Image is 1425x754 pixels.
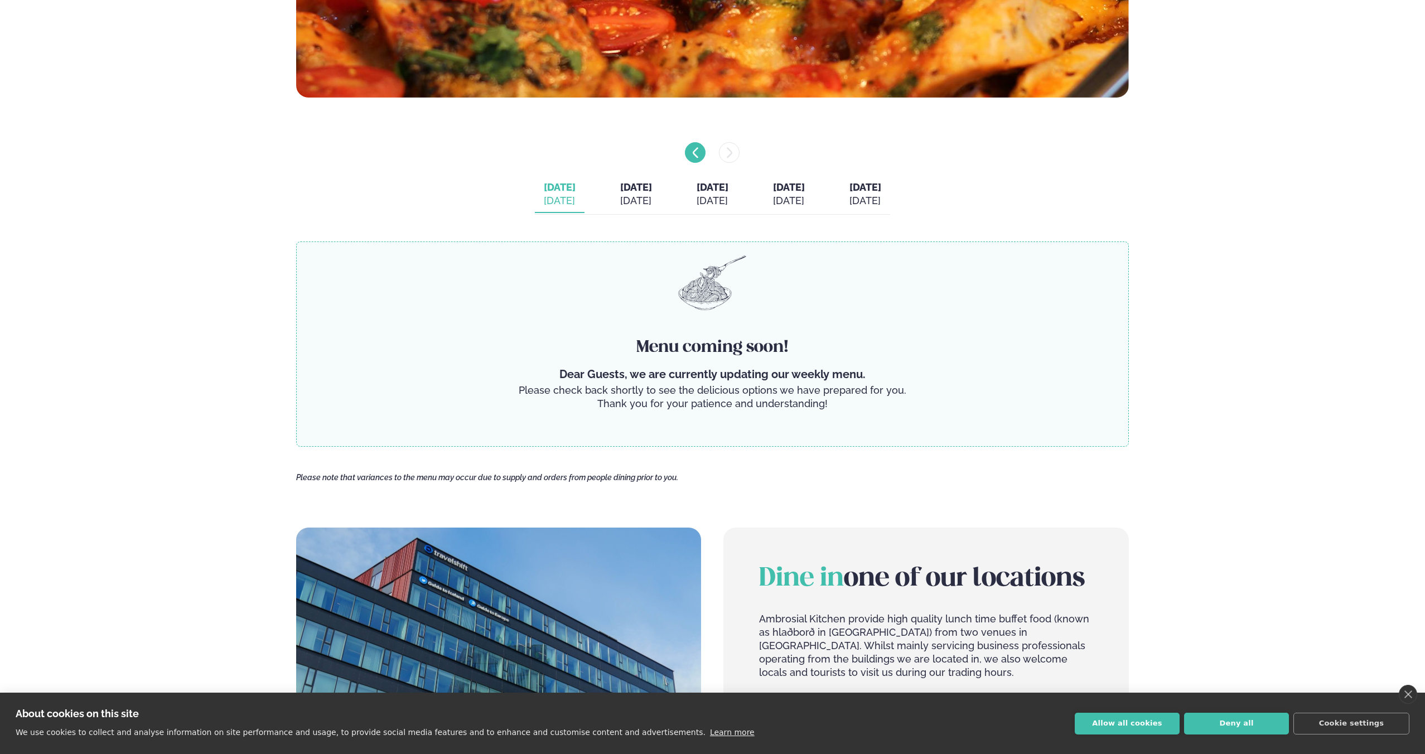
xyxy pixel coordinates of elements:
p: Ambrosial Kitchen provide high quality lunch time buffet food (known as hlaðborð in [GEOGRAPHIC_D... [759,612,1093,679]
h4: Menu coming soon! [518,336,907,359]
span: Please note that variances to the menu may occur due to supply and orders from people dining prio... [296,473,678,482]
p: We use cookies to collect and analyse information on site performance and usage, to provide socia... [16,728,706,737]
button: menu-btn-right [719,142,740,163]
div: [DATE] [697,194,728,207]
div: [DATE] [849,194,881,207]
p: Please check back shortly to see the delicious options we have prepared for you. Thank you for yo... [518,384,907,410]
div: [DATE] [773,194,805,207]
a: close [1399,685,1417,704]
span: [DATE] [697,181,728,193]
span: [DATE] [620,181,652,193]
button: Deny all [1184,713,1289,734]
div: [DATE] [544,194,576,207]
a: Learn more [710,728,755,737]
div: [DATE] [620,194,652,207]
button: [DATE] [DATE] [764,176,814,213]
span: [DATE] [544,181,576,193]
span: [DATE] [773,181,805,193]
img: pasta [678,255,746,310]
button: [DATE] [DATE] [688,176,737,213]
h2: one of our locations [759,563,1093,594]
strong: About cookies on this site [16,708,139,719]
button: menu-btn-left [685,142,706,163]
button: [DATE] [DATE] [840,176,890,213]
button: Allow all cookies [1075,713,1180,734]
span: Dine in [759,567,844,591]
button: [DATE] [DATE] [611,176,661,213]
span: [DATE] [849,181,881,193]
p: Dear Guests, we are currently updating our weekly menu. [518,368,907,381]
button: [DATE] [DATE] [535,176,585,213]
button: Cookie settings [1293,713,1409,734]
